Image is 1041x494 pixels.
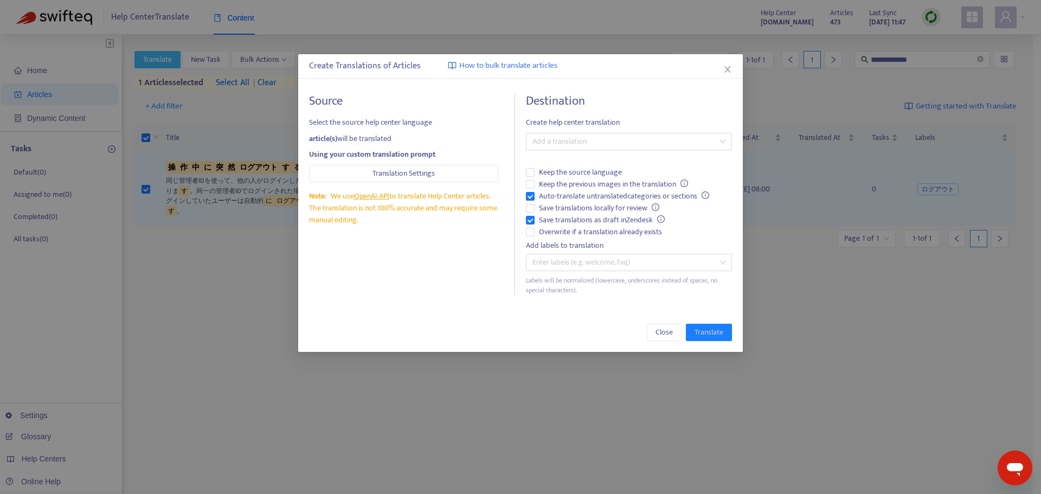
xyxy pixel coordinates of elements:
div: Labels will be normalized (lowercase, underscores instead of spaces, no special characters). [526,275,732,296]
iframe: メッセージングウィンドウを開くボタン [998,451,1032,485]
div: Create Translations of Articles [309,60,732,73]
a: OpenAI API [354,190,389,202]
a: How to bulk translate articles [448,60,557,72]
span: Overwrite if a translation already exists [535,226,666,238]
button: Translate [686,324,732,341]
span: Save translations as draft in Zendesk [535,214,669,226]
strong: article(s) [309,132,337,145]
span: info-circle [652,203,659,211]
div: Using your custom translation prompt [309,149,498,161]
span: info-circle [680,179,688,187]
button: Close [722,63,734,75]
h4: Source [309,94,498,108]
span: How to bulk translate articles [459,60,557,72]
span: Create help center translation [526,117,732,129]
span: Note: [309,190,326,202]
span: Auto-translate untranslated categories or sections [535,190,714,202]
span: info-circle [657,215,665,223]
button: Translation Settings [309,165,498,182]
span: Save translations locally for review [535,202,664,214]
div: will be translated [309,133,498,145]
div: Add labels to translation [526,240,732,252]
button: Close [647,324,682,341]
span: close [723,65,732,74]
span: info-circle [702,191,709,199]
span: Select the source help center language [309,117,498,129]
div: We use to translate Help Center articles. The translation is not 100% accurate and may require so... [309,190,498,226]
span: Keep the source language [535,166,626,178]
span: Close [656,326,673,338]
span: Translation Settings [372,168,435,179]
span: Keep the previous images in the translation [535,178,692,190]
img: image-link [448,61,457,70]
h4: Destination [526,94,732,108]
